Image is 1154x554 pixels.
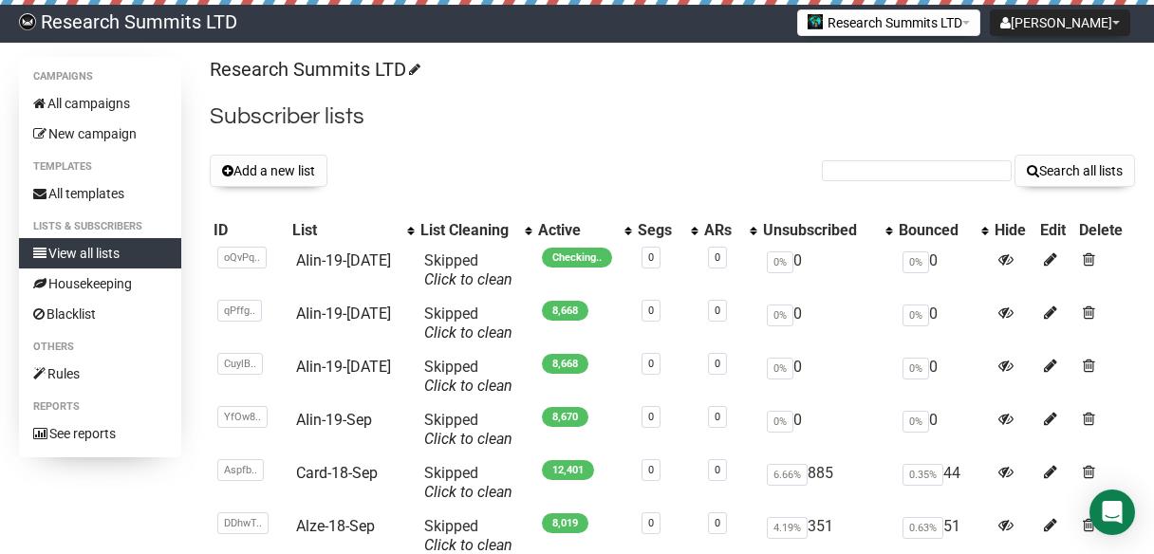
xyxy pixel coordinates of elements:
[214,221,285,240] div: ID
[648,251,654,264] a: 0
[634,217,700,244] th: Segs: No sort applied, activate to apply an ascending sort
[759,456,895,509] td: 885
[217,353,263,375] span: CuylB..
[296,358,391,376] a: AIin-19-[DATE]
[217,512,269,534] span: DDhwT..
[542,301,588,321] span: 8,668
[542,354,588,374] span: 8,668
[903,358,929,379] span: 0%
[542,248,612,268] span: Checking..
[759,350,895,403] td: 0
[903,464,943,486] span: 0.35%
[715,251,720,264] a: 0
[648,411,654,423] a: 0
[19,215,181,238] li: Lists & subscribers
[296,305,391,323] a: AIin-19-[DATE]
[767,411,793,433] span: 0%
[1014,155,1135,187] button: Search all lists
[296,251,391,269] a: AIin-19-[DATE]
[542,407,588,427] span: 8,670
[424,517,512,554] span: Skipped
[210,100,1135,134] h2: Subscriber lists
[767,464,808,486] span: 6.66%
[895,244,991,297] td: 0
[534,217,634,244] th: Active: No sort applied, activate to apply an ascending sort
[217,247,267,268] span: oQvPq..
[424,430,512,448] a: Click to clean
[704,221,740,240] div: ARs
[217,406,268,428] span: YfOw8..
[648,305,654,317] a: 0
[715,358,720,370] a: 0
[542,513,588,533] span: 8,019
[995,221,1033,240] div: Hide
[19,396,181,418] li: Reports
[715,411,720,423] a: 0
[895,217,991,244] th: Bounced: No sort applied, activate to apply an ascending sort
[715,464,720,476] a: 0
[542,460,594,480] span: 12,401
[767,517,808,539] span: 4.19%
[424,411,512,448] span: Skipped
[895,350,991,403] td: 0
[1040,221,1071,240] div: Edit
[638,221,681,240] div: Segs
[903,411,929,433] span: 0%
[1075,217,1135,244] th: Delete: No sort applied, sorting is disabled
[19,418,181,449] a: See reports
[759,217,895,244] th: Unsubscribed: No sort applied, activate to apply an ascending sort
[296,517,375,535] a: Alze-18-Sep
[899,221,972,240] div: Bounced
[19,299,181,329] a: Blacklist
[759,297,895,350] td: 0
[19,336,181,359] li: Others
[1036,217,1075,244] th: Edit: No sort applied, sorting is disabled
[19,13,36,30] img: bccbfd5974049ef095ce3c15df0eef5a
[210,155,327,187] button: Add a new list
[19,359,181,389] a: Rules
[417,217,534,244] th: List Cleaning: No sort applied, activate to apply an ascending sort
[991,217,1036,244] th: Hide: No sort applied, sorting is disabled
[648,464,654,476] a: 0
[19,65,181,88] li: Campaigns
[895,403,991,456] td: 0
[288,217,417,244] th: List: No sort applied, activate to apply an ascending sort
[210,217,288,244] th: ID: No sort applied, sorting is disabled
[420,221,515,240] div: List Cleaning
[797,9,980,36] button: Research Summits LTD
[808,14,823,29] img: 2.jpg
[895,456,991,509] td: 44
[424,270,512,288] a: Click to clean
[895,297,991,350] td: 0
[424,251,512,288] span: Skipped
[424,358,512,395] span: Skipped
[217,459,264,481] span: Aspfb..
[903,305,929,326] span: 0%
[292,221,398,240] div: List
[648,517,654,529] a: 0
[19,119,181,149] a: New campaign
[19,88,181,119] a: All campaigns
[210,58,418,81] a: Research Summits LTD
[990,9,1130,36] button: [PERSON_NAME]
[424,536,512,554] a: Click to clean
[648,358,654,370] a: 0
[1079,221,1131,240] div: Delete
[424,464,512,501] span: Skipped
[903,251,929,273] span: 0%
[767,358,793,379] span: 0%
[19,268,181,299] a: Housekeeping
[903,517,943,539] span: 0.63%
[217,300,262,322] span: qPffg..
[19,238,181,268] a: View all lists
[424,377,512,395] a: Click to clean
[424,305,512,342] span: Skipped
[424,483,512,501] a: Click to clean
[767,251,793,273] span: 0%
[19,156,181,178] li: Templates
[715,305,720,317] a: 0
[296,464,378,482] a: Card-18-Sep
[715,517,720,529] a: 0
[19,178,181,209] a: All templates
[759,244,895,297] td: 0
